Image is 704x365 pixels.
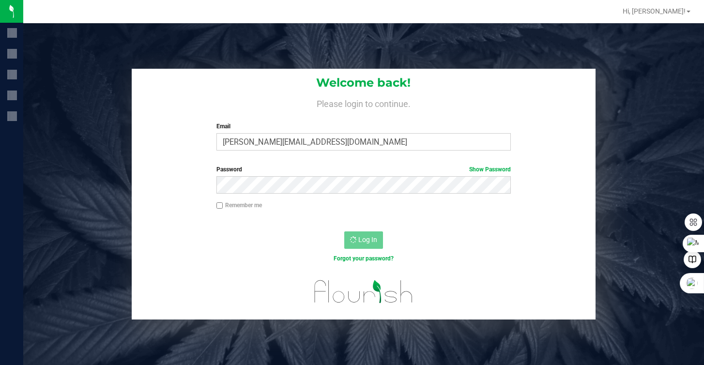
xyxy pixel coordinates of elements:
[344,231,383,249] button: Log In
[216,202,223,209] input: Remember me
[334,255,394,262] a: Forgot your password?
[469,166,511,173] a: Show Password
[132,76,595,89] h1: Welcome back!
[132,97,595,108] h4: Please login to continue.
[216,166,242,173] span: Password
[216,122,511,131] label: Email
[358,236,377,243] span: Log In
[623,7,686,15] span: Hi, [PERSON_NAME]!
[216,201,262,210] label: Remember me
[306,273,421,310] img: flourish_logo.svg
